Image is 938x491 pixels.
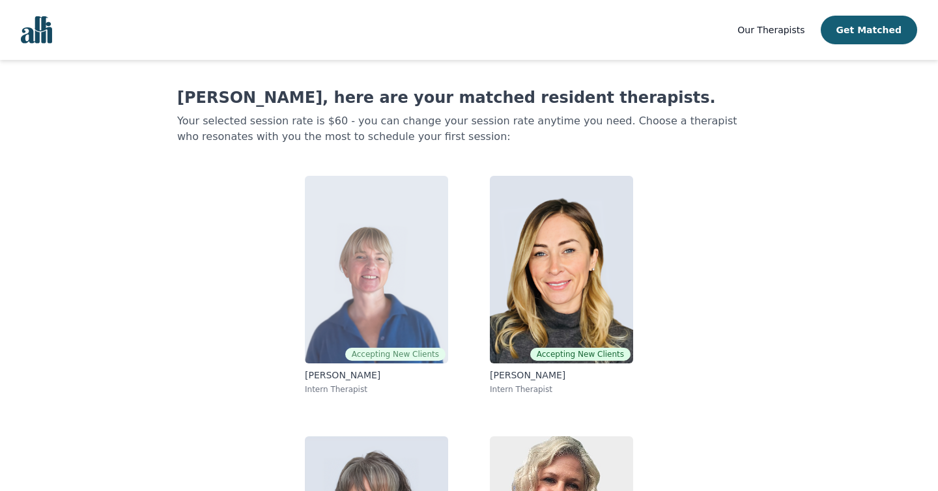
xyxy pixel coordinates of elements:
button: Get Matched [821,16,917,44]
p: [PERSON_NAME] [490,369,633,382]
p: Intern Therapist [305,384,448,395]
img: Keri Grainger [490,176,633,363]
a: Our Therapists [737,22,804,38]
span: Accepting New Clients [530,348,631,361]
p: [PERSON_NAME] [305,369,448,382]
a: Keri GraingerAccepting New Clients[PERSON_NAME]Intern Therapist [479,165,644,405]
p: Your selected session rate is $60 - you can change your session rate anytime you need. Choose a t... [177,113,761,145]
a: Heather BarkerAccepting New Clients[PERSON_NAME]Intern Therapist [294,165,459,405]
img: Heather Barker [305,176,448,363]
span: Accepting New Clients [345,348,446,361]
span: Our Therapists [737,25,804,35]
img: alli logo [21,16,52,44]
p: Intern Therapist [490,384,633,395]
h1: [PERSON_NAME], here are your matched resident therapists. [177,87,761,108]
